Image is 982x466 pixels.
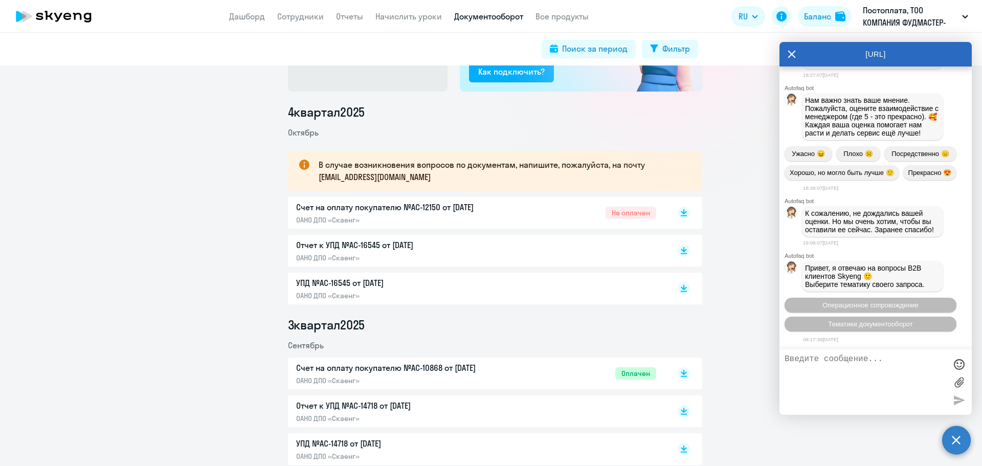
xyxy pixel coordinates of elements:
button: Ужасно 😖 [785,146,832,161]
label: Лимит 10 файлов [951,374,967,390]
span: Не оплачен [606,207,656,219]
p: Отчет к УПД №AC-16545 от [DATE] [296,239,511,251]
p: ОАНО ДПО «Скаенг» [296,452,511,461]
button: Поиск за период [542,40,636,58]
div: Фильтр [662,42,690,55]
a: Отчет к УПД №AC-14718 от [DATE]ОАНО ДПО «Скаенг» [296,400,656,423]
li: 4 квартал 2025 [288,104,702,120]
span: Нам важно знать ваше мнение. Пожалуйста, оцените взаимодействие с менеджером (где 5 - это прекрас... [805,96,941,137]
span: Тематики документооборот [828,320,913,328]
img: bot avatar [785,207,798,221]
span: К сожалению, не дождались вашей оценки. Но мы очень хотим, чтобы вы оставили ее сейчас. Заранее с... [805,209,934,234]
button: Постоплата, ТОО КОМПАНИЯ ФУДМАСТЕР-ТРЭЙД [858,4,973,29]
span: Операционное сопровождение [822,301,919,309]
time: 18:38:07[DATE] [803,185,838,191]
span: Хорошо, но могло быть лучше 🙂 [790,169,894,176]
div: Autofaq bot [785,198,972,204]
p: ОАНО ДПО «Скаенг» [296,291,511,300]
p: ОАНО ДПО «Скаенг» [296,253,511,262]
time: 19:08:07[DATE] [803,240,838,246]
div: Autofaq bot [785,85,972,91]
li: 3 квартал 2025 [288,317,702,333]
div: Баланс [804,10,831,23]
button: Хорошо, но могло быть лучше 🙂 [785,165,899,180]
span: Привет, я отвечаю на вопросы B2B клиентов Skyeng 🙂 Выберите тематику своего запроса. [805,264,925,289]
span: Октябрь [288,127,319,138]
p: Счет на оплату покупателю №AC-10868 от [DATE] [296,362,511,374]
a: Документооборот [454,11,523,21]
p: Постоплата, ТОО КОМПАНИЯ ФУДМАСТЕР-ТРЭЙД [863,4,958,29]
p: ОАНО ДПО «Скаенг» [296,215,511,225]
a: Сотрудники [277,11,324,21]
a: Счет на оплату покупателю №AC-12150 от [DATE]ОАНО ДПО «Скаенг»Не оплачен [296,201,656,225]
button: Прекрасно 😍 [903,165,956,180]
button: Плохо ☹️ [836,146,880,161]
a: УПД №AC-16545 от [DATE]ОАНО ДПО «Скаенг» [296,277,656,300]
button: Операционное сопровождение [785,298,956,313]
span: Посредственно 😑 [891,150,949,158]
button: Как подключить? [469,62,554,82]
p: УПД №AC-14718 от [DATE] [296,437,511,450]
p: УПД №AC-16545 от [DATE] [296,277,511,289]
span: Ужасно 😖 [792,150,824,158]
time: 18:27:07[DATE] [803,72,838,78]
a: Дашборд [229,11,265,21]
button: Тематики документооборот [785,317,956,331]
p: Счет на оплату покупателю №AC-12150 от [DATE] [296,201,511,213]
a: Начислить уроки [375,11,442,21]
p: ОАНО ДПО «Скаенг» [296,376,511,385]
div: Поиск за период [562,42,628,55]
button: RU [731,6,765,27]
div: Как подключить? [478,65,545,78]
button: Фильтр [642,40,698,58]
p: Отчет к УПД №AC-14718 от [DATE] [296,400,511,412]
p: В случае возникновения вопросов по документам, напишите, пожалуйста, на почту [EMAIL_ADDRESS][DOM... [319,159,684,183]
span: Оплачен [615,367,656,380]
a: УПД №AC-14718 от [DATE]ОАНО ДПО «Скаенг» [296,437,656,461]
span: Прекрасно 😍 [908,169,951,176]
span: Сентябрь [288,340,324,350]
img: bot avatar [785,94,798,108]
a: Отчеты [336,11,363,21]
time: 08:17:39[DATE] [803,337,838,342]
button: Балансbalance [798,6,852,27]
a: Отчет к УПД №AC-16545 от [DATE]ОАНО ДПО «Скаенг» [296,239,656,262]
a: Счет на оплату покупателю №AC-10868 от [DATE]ОАНО ДПО «Скаенг»Оплачен [296,362,656,385]
div: Autofaq bot [785,253,972,259]
span: Плохо ☹️ [843,150,873,158]
a: Все продукты [535,11,589,21]
button: Посредственно 😑 [884,146,956,161]
p: ОАНО ДПО «Скаенг» [296,414,511,423]
span: RU [739,10,748,23]
img: balance [835,11,845,21]
img: bot avatar [785,261,798,276]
